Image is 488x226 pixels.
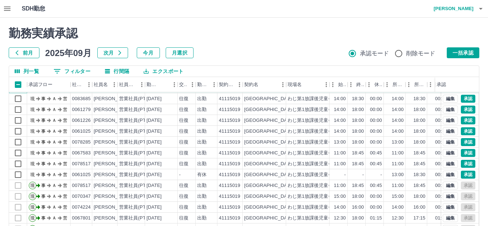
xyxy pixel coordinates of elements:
[72,106,91,113] div: 0061279
[119,215,157,222] div: 営業社員(PT契約)
[321,79,332,90] button: メニュー
[52,107,56,112] text: Ａ
[30,140,35,145] text: 現
[41,183,46,188] text: 事
[338,77,346,92] div: 始業
[443,127,458,135] button: 編集
[435,150,447,157] div: 00:45
[147,150,162,157] div: [DATE]
[52,183,56,188] text: Ａ
[94,106,133,113] div: [PERSON_NAME]
[413,182,425,189] div: 18:45
[406,77,427,92] div: 所定終業
[288,193,333,200] div: わじ第1放課後児童会
[244,117,294,124] div: [GEOGRAPHIC_DATA]
[147,128,162,135] div: [DATE]
[197,77,209,92] div: 勤務区分
[352,139,364,146] div: 18:00
[63,107,67,112] text: 営
[384,77,406,92] div: 所定開始
[219,117,240,124] div: 41115019
[344,171,346,178] div: -
[72,193,91,200] div: 0070347
[63,140,67,145] text: 営
[147,161,162,167] div: [DATE]
[244,150,294,157] div: [GEOGRAPHIC_DATA]
[443,149,458,157] button: 編集
[219,106,240,113] div: 41115019
[406,49,436,58] span: 削除モード
[435,161,447,167] div: 00:45
[41,205,46,210] text: 事
[330,77,348,92] div: 始業
[219,95,240,102] div: 41115019
[334,117,346,124] div: 14:00
[159,80,169,90] button: ソート
[179,182,188,189] div: 往復
[288,215,333,222] div: わじ第1放課後児童会
[461,95,475,103] button: 承認
[413,128,425,135] div: 18:00
[352,117,364,124] div: 18:00
[94,182,133,189] div: [PERSON_NAME]
[370,139,382,146] div: 00:00
[196,77,217,92] div: 勤務区分
[217,77,243,92] div: 契約コード
[119,117,157,124] div: 営業社員(PT契約)
[72,150,91,157] div: 0067583
[179,128,188,135] div: 往復
[219,139,240,146] div: 41115019
[243,77,286,92] div: 契約名
[30,172,35,177] text: 現
[63,129,67,134] text: 営
[443,203,458,211] button: 編集
[392,77,404,92] div: 所定開始
[9,47,39,58] button: 前月
[94,139,133,146] div: [PERSON_NAME]
[72,95,91,102] div: 0083685
[63,150,67,155] text: 営
[392,128,404,135] div: 14:00
[63,118,67,123] text: 営
[443,116,458,124] button: 編集
[435,95,447,102] div: 00:00
[147,117,162,124] div: [DATE]
[244,95,294,102] div: [GEOGRAPHIC_DATA]
[435,193,447,200] div: 00:00
[147,139,162,146] div: [DATE]
[288,106,333,113] div: わじ第1放課後児童会
[209,79,220,90] button: メニュー
[197,204,207,211] div: 出勤
[437,77,446,92] div: 承認
[288,171,333,178] div: わじ第1放課後児童会
[381,171,382,178] div: -
[179,117,188,124] div: 往復
[370,182,382,189] div: 00:45
[30,216,35,221] text: 現
[72,117,91,124] div: 0061226
[63,96,67,101] text: 営
[435,106,447,113] div: 00:00
[147,171,162,178] div: [DATE]
[443,192,458,200] button: 編集
[137,47,160,58] button: 今月
[435,204,447,211] div: 00:00
[41,140,46,145] text: 事
[370,161,382,167] div: 00:45
[392,117,404,124] div: 14:00
[179,139,188,146] div: 往復
[352,128,364,135] div: 18:00
[52,96,56,101] text: Ａ
[443,95,458,103] button: 編集
[334,150,346,157] div: 11:00
[72,161,91,167] div: 0078517
[94,77,108,92] div: 社員名
[244,193,294,200] div: [GEOGRAPHIC_DATA]
[413,139,425,146] div: 18:00
[41,107,46,112] text: 事
[392,150,404,157] div: 11:00
[30,107,35,112] text: 現
[9,26,479,40] h2: 勤務実績承認
[71,77,92,92] div: 社員番号
[244,161,294,167] div: [GEOGRAPHIC_DATA]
